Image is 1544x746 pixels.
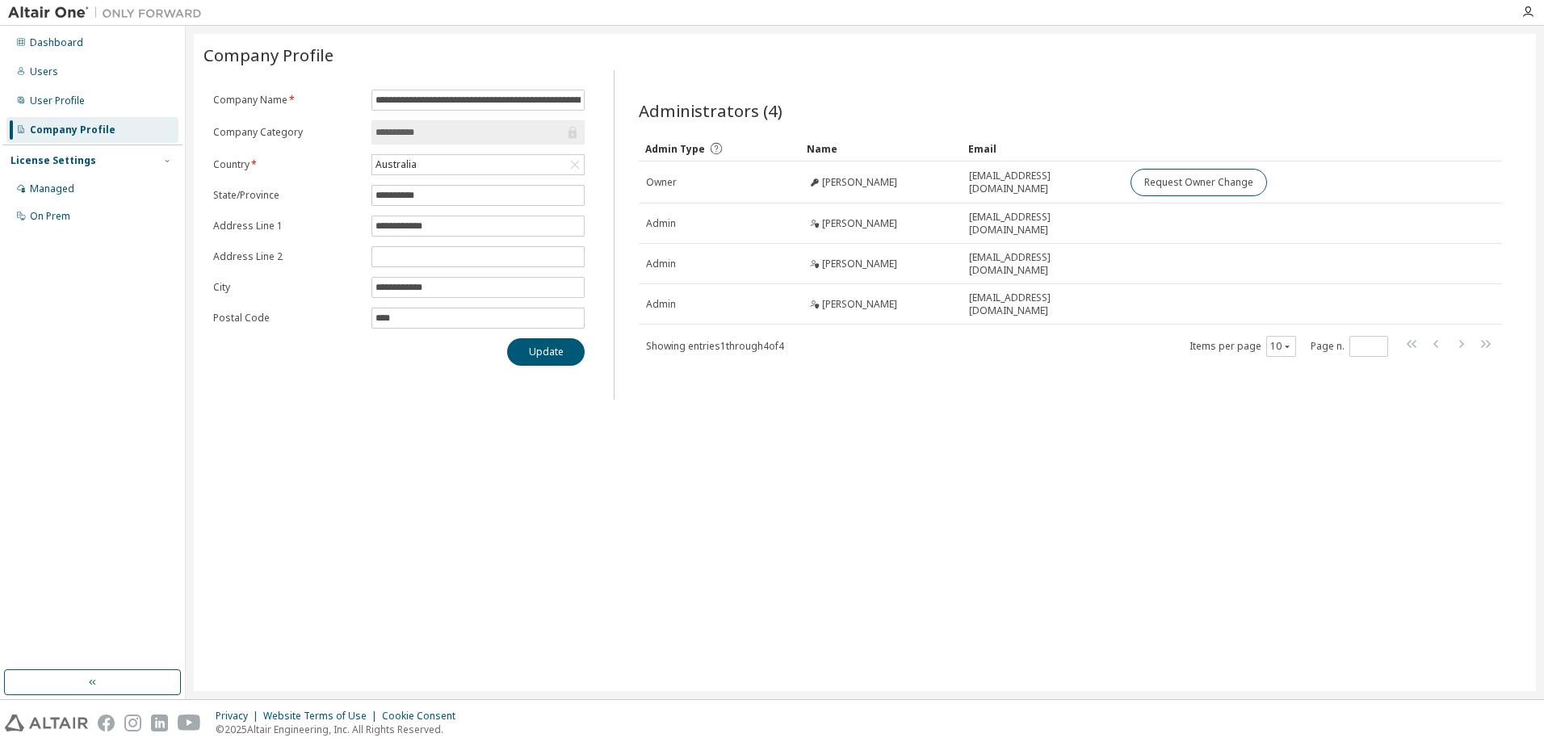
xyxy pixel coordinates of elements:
img: youtube.svg [178,715,201,731]
div: Website Terms of Use [263,710,382,723]
span: [PERSON_NAME] [822,298,897,311]
span: [EMAIL_ADDRESS][DOMAIN_NAME] [969,170,1116,195]
span: Admin [646,258,676,270]
span: [EMAIL_ADDRESS][DOMAIN_NAME] [969,211,1116,237]
span: Owner [646,176,677,189]
div: Cookie Consent [382,710,465,723]
span: [PERSON_NAME] [822,176,897,189]
span: Admin [646,217,676,230]
span: Items per page [1189,336,1296,357]
span: [EMAIL_ADDRESS][DOMAIN_NAME] [969,251,1116,277]
div: Dashboard [30,36,83,49]
button: Request Owner Change [1131,169,1267,196]
span: Showing entries 1 through 4 of 4 [646,339,784,353]
img: altair_logo.svg [5,715,88,731]
div: On Prem [30,210,70,223]
label: State/Province [213,189,362,202]
span: [PERSON_NAME] [822,217,897,230]
button: 10 [1270,340,1292,353]
span: Admin [646,298,676,311]
label: City [213,281,362,294]
div: Users [30,65,58,78]
div: Email [968,136,1117,161]
p: © 2025 Altair Engineering, Inc. All Rights Reserved. [216,723,465,736]
span: Admin Type [645,142,705,156]
div: Privacy [216,710,263,723]
label: Company Category [213,126,362,139]
img: Altair One [8,5,210,21]
div: Name [807,136,955,161]
div: Australia [372,155,584,174]
label: Address Line 1 [213,220,362,233]
img: instagram.svg [124,715,141,731]
label: Company Name [213,94,362,107]
div: Managed [30,182,74,195]
label: Country [213,158,362,171]
div: License Settings [10,154,96,167]
span: Page n. [1311,336,1388,357]
img: facebook.svg [98,715,115,731]
span: [EMAIL_ADDRESS][DOMAIN_NAME] [969,291,1116,317]
label: Postal Code [213,312,362,325]
div: User Profile [30,94,85,107]
label: Address Line 2 [213,250,362,263]
span: Company Profile [203,44,334,66]
span: Administrators (4) [639,99,782,122]
div: Australia [373,156,419,174]
span: [PERSON_NAME] [822,258,897,270]
img: linkedin.svg [151,715,168,731]
button: Update [507,338,585,366]
div: Company Profile [30,124,115,136]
